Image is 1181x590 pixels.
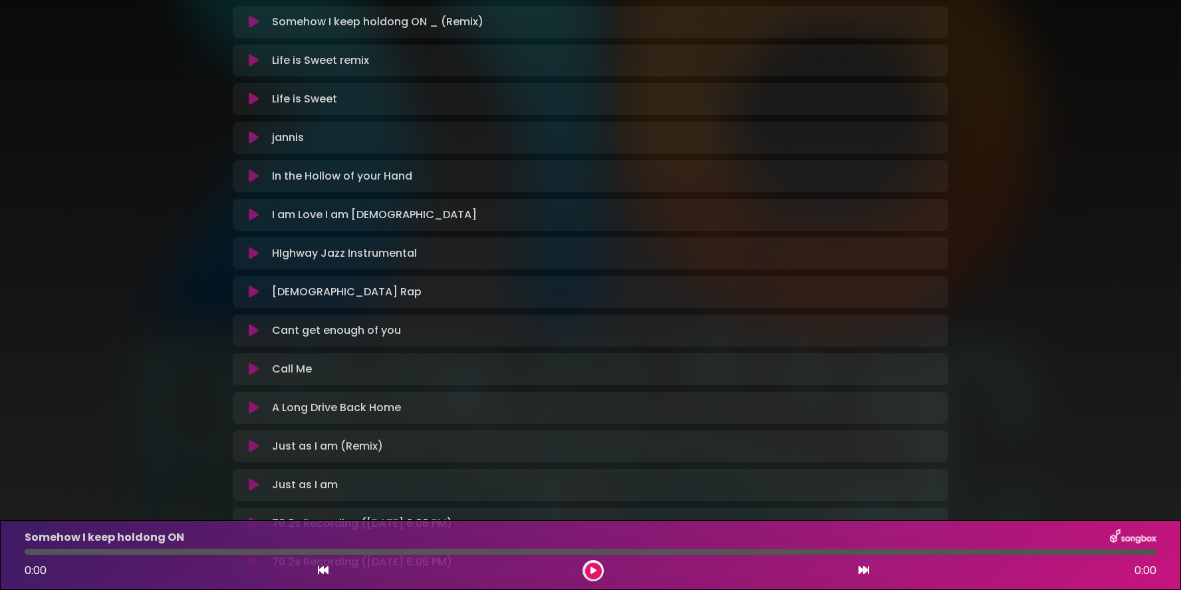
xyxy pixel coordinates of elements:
p: In the Hollow of your Hand [272,168,412,184]
p: Life is Sweet remix [272,53,369,69]
p: Just as I am [272,477,338,493]
img: songbox-logo-white.png [1110,529,1156,546]
p: A Long Drive Back Home [272,400,401,416]
span: 0:00 [1134,563,1156,579]
p: jannis [272,130,304,146]
p: Just as I am (Remix) [272,438,383,454]
p: I am Love I am [DEMOGRAPHIC_DATA] [272,207,477,223]
p: [DEMOGRAPHIC_DATA] Rap [272,284,422,300]
p: HIghway Jazz Instrumental [272,245,417,261]
p: Life is Sweet [272,91,337,107]
span: 0:00 [25,563,47,578]
p: Cant get enough of you [272,323,401,339]
p: Somehow I keep holdong ON [25,529,184,545]
p: 70.2s Recording ([DATE] 6:06 PM) [272,516,452,531]
p: Somehow I keep holdong ON _ (Remix) [272,14,483,30]
p: Call Me [272,361,312,377]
